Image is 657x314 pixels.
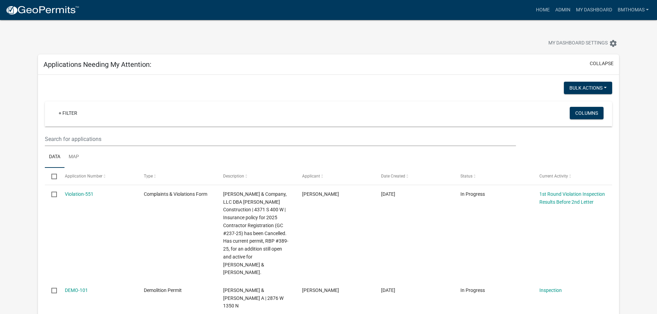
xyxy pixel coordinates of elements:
[45,168,58,184] datatable-header-cell: Select
[144,287,182,293] span: Demolition Permit
[564,82,612,94] button: Bulk Actions
[45,146,64,168] a: Data
[381,287,395,293] span: 08/18/2025
[539,191,605,205] a: 1st Round Violation Inspection Results Before 2nd Letter
[144,191,207,197] span: Complaints & Violations Form
[64,146,83,168] a: Map
[43,60,151,69] h5: Applications Needing My Attention:
[615,3,651,17] a: bmthomas
[375,168,454,184] datatable-header-cell: Date Created
[223,174,244,179] span: Description
[296,168,375,184] datatable-header-cell: Applicant
[381,191,395,197] span: 08/19/2025
[460,191,485,197] span: In Progress
[223,287,283,309] span: Briggs, Donald R & Tammera A | 2876 W 1350 N
[53,107,83,119] a: + Filter
[137,168,216,184] datatable-header-cell: Type
[45,132,516,146] input: Search for applications
[609,39,617,48] i: settings
[590,60,614,67] button: collapse
[539,174,568,179] span: Current Activity
[543,37,623,50] button: My Dashboard Settingssettings
[302,287,339,293] span: Don Briggs
[454,168,533,184] datatable-header-cell: Status
[65,191,93,197] a: Violation-551
[216,168,295,184] datatable-header-cell: Description
[460,287,485,293] span: In Progress
[548,39,608,48] span: My Dashboard Settings
[570,107,604,119] button: Columns
[302,174,320,179] span: Applicant
[460,174,472,179] span: Status
[533,3,553,17] a: Home
[58,168,137,184] datatable-header-cell: Application Number
[573,3,615,17] a: My Dashboard
[302,191,339,197] span: Corey
[223,191,288,275] span: Neil Ross & Company, LLC DBA Ross Construction | 4371 S 400 W | Insurance policy for 2025 Contrac...
[539,287,562,293] a: Inspection
[65,174,102,179] span: Application Number
[553,3,573,17] a: Admin
[381,174,405,179] span: Date Created
[65,287,88,293] a: DEMO-101
[144,174,153,179] span: Type
[533,168,612,184] datatable-header-cell: Current Activity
